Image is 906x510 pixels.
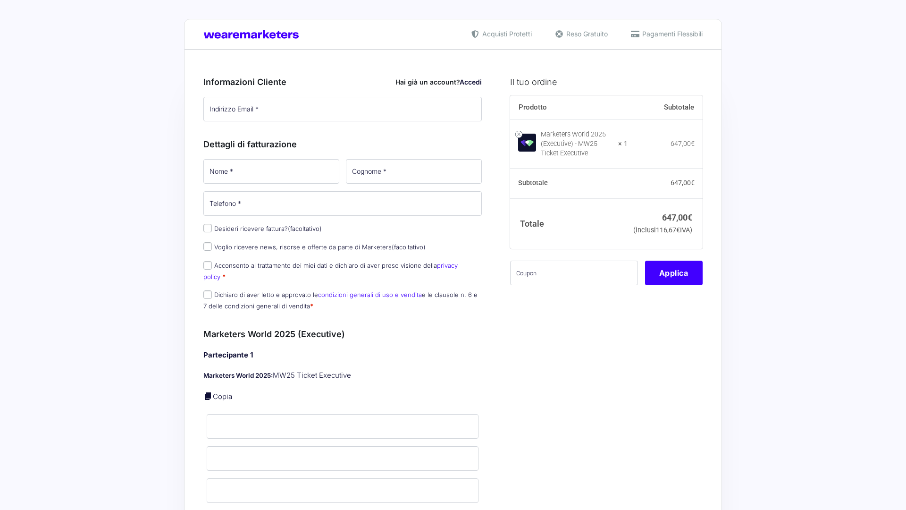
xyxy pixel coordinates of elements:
a: condizioni generali di uso e vendita [318,291,422,298]
input: Cognome * [346,159,482,184]
span: € [691,140,695,147]
span: Acquisti Protetti [480,29,532,39]
input: Desideri ricevere fattura?(facoltativo) [203,224,212,232]
bdi: 647,00 [671,179,695,187]
label: Acconsento al trattamento dei miei dati e dichiaro di aver preso visione della [203,262,458,280]
input: Coupon [510,261,638,285]
strong: Marketers World 2025: [203,372,273,379]
h3: Informazioni Cliente [203,76,482,88]
span: (facoltativo) [392,243,426,251]
span: € [676,226,680,234]
div: Hai già un account? [395,77,482,87]
a: Accedi [460,78,482,86]
span: € [691,179,695,187]
input: Voglio ricevere news, risorse e offerte da parte di Marketers(facoltativo) [203,242,212,251]
h4: Partecipante 1 [203,350,482,361]
span: Reso Gratuito [564,29,608,39]
label: Voglio ricevere news, risorse e offerte da parte di Marketers [203,243,426,251]
span: (facoltativo) [288,225,322,232]
a: Copia [213,392,232,401]
input: Telefono * [203,191,482,216]
span: € [688,212,692,222]
button: Applica [645,261,703,285]
h3: Il tuo ordine [510,76,703,88]
div: Marketers World 2025 (Executive) - MW25 Ticket Executive [541,130,612,158]
a: privacy policy [203,262,458,280]
input: Acconsento al trattamento dei miei dati e dichiaro di aver preso visione dellaprivacy policy [203,261,212,270]
label: Desideri ricevere fattura? [203,225,322,232]
bdi: 647,00 [662,212,692,222]
bdi: 647,00 [671,140,695,147]
th: Totale [510,198,628,249]
a: Copia i dettagli dell'acquirente [203,391,213,401]
input: Indirizzo Email * [203,97,482,121]
th: Subtotale [510,169,628,199]
p: MW25 Ticket Executive [203,370,482,381]
th: Prodotto [510,95,628,120]
th: Subtotale [628,95,703,120]
label: Dichiaro di aver letto e approvato le e le clausole n. 6 e 7 delle condizioni generali di vendita [203,291,478,309]
input: Dichiaro di aver letto e approvato lecondizioni generali di uso e venditae le clausole n. 6 e 7 d... [203,290,212,299]
input: Nome * [203,159,339,184]
strong: × 1 [618,139,628,149]
span: Pagamenti Flessibili [640,29,703,39]
span: 116,67 [656,226,680,234]
h3: Marketers World 2025 (Executive) [203,328,482,340]
h3: Dettagli di fatturazione [203,138,482,151]
small: (inclusi IVA) [633,226,692,234]
img: Marketers World 2025 (Executive) - MW25 Ticket Executive [518,134,536,152]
